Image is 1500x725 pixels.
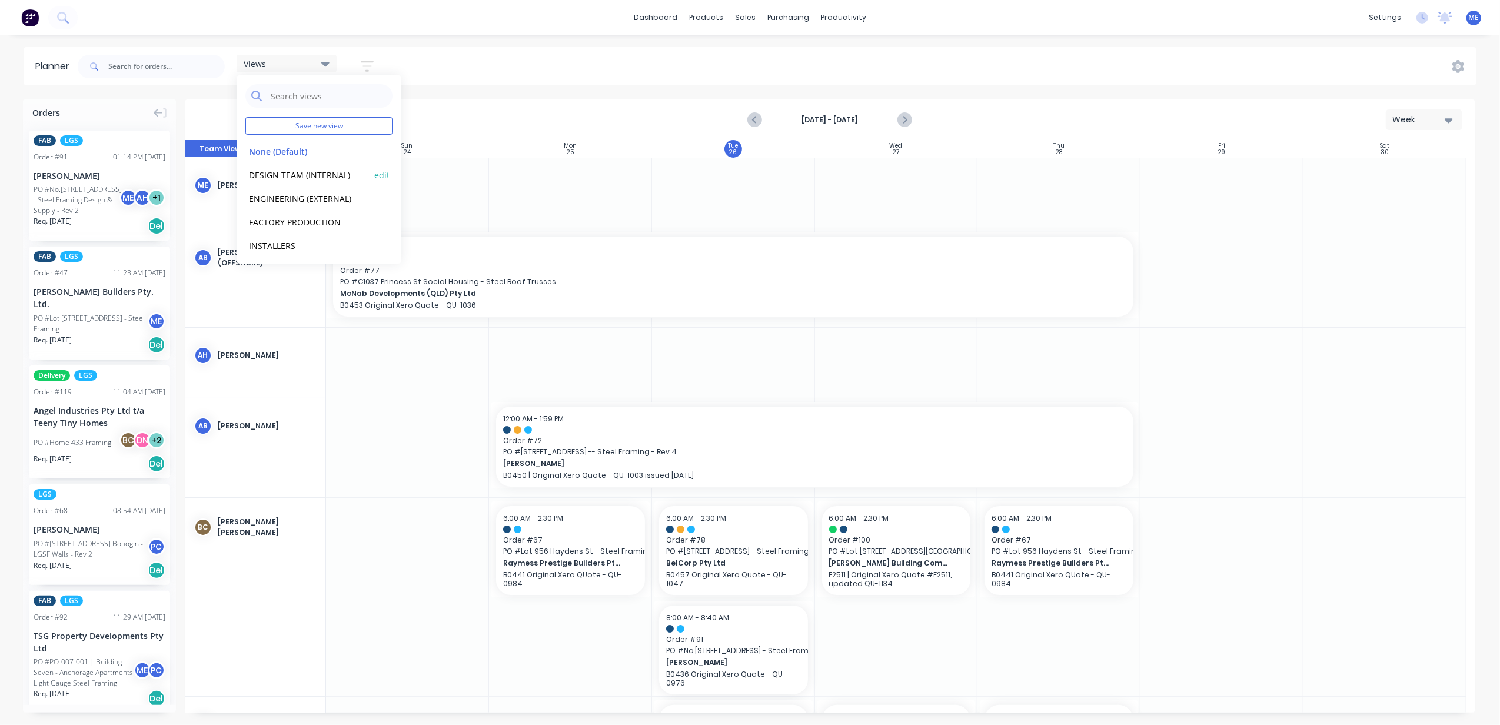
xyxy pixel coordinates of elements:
p: B0441 Original Xero QUote - QU-0984 [992,570,1126,588]
button: INSTALLERS [245,238,371,252]
div: productivity [815,9,872,26]
div: Del [148,217,165,235]
span: BelCorp Pty Ltd [666,558,787,568]
span: McNab Developments (QLD) Pty Ltd [340,288,1048,299]
span: Req. [DATE] [34,216,72,227]
input: Search for orders... [108,55,225,78]
div: 11:29 AM [DATE] [113,612,165,623]
span: Order # 67 [503,535,638,546]
span: 6:00 AM - 2:30 PM [829,513,889,523]
span: Views [244,58,266,70]
div: PC [148,661,165,679]
span: PO # [STREET_ADDRESS] -- Steel Framing - Rev 4 [503,447,1126,457]
span: LGS [74,370,97,381]
div: Order # 92 [34,612,68,623]
span: Orders [32,107,60,119]
div: 28 [1056,149,1062,155]
div: ME [119,189,137,207]
div: ME [148,312,165,330]
div: Del [148,455,165,473]
div: Fri [1218,142,1225,149]
button: Team View [185,140,255,158]
span: 6:00 AM - 2:30 PM [992,513,1052,523]
div: BC [194,518,212,536]
span: Order # 78 [666,535,801,546]
strong: [DATE] - [DATE] [771,115,889,125]
div: [PERSON_NAME] [218,421,316,431]
span: 6:00 AM - 2:30 PM [829,712,889,722]
div: Order # 47 [34,268,68,278]
span: Order # 77 [340,265,1126,276]
div: PO #Lot [STREET_ADDRESS] - Steel Framing [34,313,151,334]
div: 30 [1381,149,1389,155]
p: B0453 Original Xero Quote - QU-1036 [340,301,1126,310]
div: [PERSON_NAME] (OFFSHORE) [218,247,316,268]
span: PO # No.[STREET_ADDRESS] - Steel Framing Design & Supply - Rev 2 [666,646,801,656]
div: Thu [1053,142,1065,149]
div: ME [134,661,151,679]
div: Mon [564,142,577,149]
div: [PERSON_NAME] [34,523,165,536]
div: PO #No.[STREET_ADDRESS] - Steel Framing Design & Supply - Rev 2 [34,184,123,216]
span: 6:00 AM - 2:30 PM [666,712,726,722]
div: Sat [1380,142,1389,149]
img: Factory [21,9,39,26]
span: LGS [60,251,83,262]
span: ME [1469,12,1479,23]
div: Angel Industries Pty Ltd t/a Teeny Tiny Homes [34,404,165,429]
div: + 2 [148,431,165,449]
div: DN [134,431,151,449]
div: AH [134,189,151,207]
div: 08:54 AM [DATE] [113,505,165,516]
div: Wed [890,142,903,149]
div: AB [194,417,212,435]
div: Tue [728,142,738,149]
div: [PERSON_NAME] [218,350,316,361]
span: Order # 67 [992,535,1126,546]
div: + 1 [148,189,165,207]
div: Order # 68 [34,505,68,516]
span: PO # Lot 956 Haydens St - Steel Framing - Rev 2 [503,546,638,557]
button: FACTORY PRODUCTION [245,215,371,228]
div: settings [1363,9,1407,26]
span: 12:00 AM - 1:59 PM [503,414,564,424]
span: LGS [60,596,83,606]
span: PO # [STREET_ADDRESS] - Steel Framing Solutions - rev 3 [666,546,801,557]
p: B0457 Original Xero Quote - QU-1047 [666,570,801,588]
button: None (Default) [245,144,371,158]
div: Del [148,561,165,579]
div: PC [148,538,165,556]
p: B0436 Original Xero Quote - QU-0976 [666,670,801,687]
span: Delivery [34,370,70,381]
p: B0450 | Original Xero Quote - QU-1003 issued [DATE] [503,471,1126,480]
div: 01:14 PM [DATE] [113,152,165,162]
div: 11:04 AM [DATE] [113,387,165,397]
div: [PERSON_NAME] (You) [218,180,316,191]
span: 6:00 AM - 2:30 PM [666,513,726,523]
button: DESIGN TEAM (INTERNAL) [245,168,371,181]
span: LGS [60,135,83,146]
div: [PERSON_NAME] [PERSON_NAME] [218,517,316,538]
div: AH [194,347,212,364]
span: Order # 91 [666,634,801,645]
span: 8:00 AM - 8:40 AM [666,613,729,623]
a: dashboard [628,9,683,26]
div: Sun [401,142,413,149]
div: 29 [1218,149,1225,155]
div: Del [148,336,165,354]
span: Order # 72 [503,435,1126,446]
span: Raymess Prestige Builders Pty Ltd [503,558,624,568]
button: Save new view [245,117,393,135]
button: Week [1386,109,1462,130]
div: purchasing [761,9,815,26]
div: 26 [729,149,737,155]
div: 27 [893,149,899,155]
div: products [683,9,729,26]
span: [PERSON_NAME] [503,458,1064,469]
div: Week [1392,114,1446,126]
div: 25 [567,149,574,155]
button: ENGINEERING (EXTERNAL) [245,191,371,205]
span: Req. [DATE] [34,335,72,345]
div: [PERSON_NAME] [34,169,165,182]
span: FAB [34,251,56,262]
